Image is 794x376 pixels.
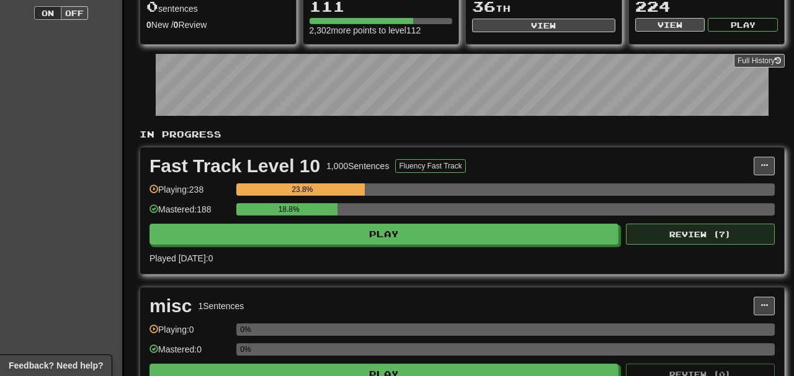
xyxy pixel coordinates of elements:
[626,224,775,245] button: Review (7)
[395,159,465,173] button: Fluency Fast Track
[240,203,337,216] div: 18.8%
[472,19,615,32] button: View
[174,20,179,30] strong: 0
[149,183,230,204] div: Playing: 238
[146,19,290,31] div: New / Review
[149,157,320,175] div: Fast Track Level 10
[149,343,230,364] div: Mastered: 0
[61,6,88,20] button: Off
[635,18,705,32] button: View
[149,203,230,224] div: Mastered: 188
[734,54,785,68] a: Full History
[708,18,778,32] button: Play
[146,20,151,30] strong: 0
[149,253,213,263] span: Played [DATE]: 0
[198,300,244,312] div: 1 Sentences
[34,6,61,20] button: On
[149,297,192,315] div: misc
[240,183,364,196] div: 23.8%
[9,359,103,372] span: Open feedback widget
[149,224,618,245] button: Play
[310,24,453,37] div: 2,302 more points to level 112
[326,160,389,172] div: 1,000 Sentences
[149,323,230,344] div: Playing: 0
[140,128,785,141] p: In Progress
